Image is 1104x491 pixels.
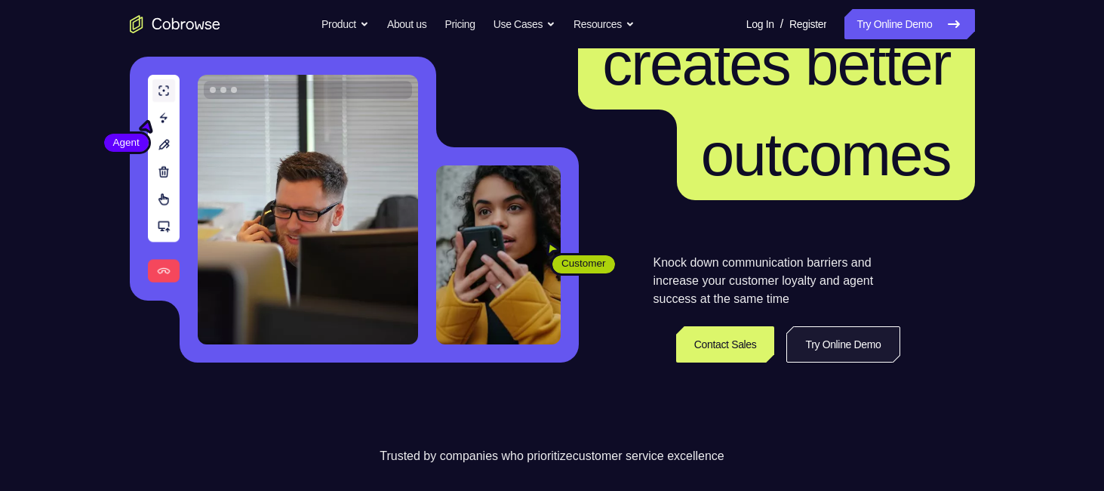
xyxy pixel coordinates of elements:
[789,9,826,39] a: Register
[130,15,220,33] a: Go to the home page
[746,9,774,39] a: Log In
[573,449,724,462] span: customer service excellence
[321,9,369,39] button: Product
[676,326,775,363] a: Contact Sales
[786,326,899,363] a: Try Online Demo
[198,75,418,344] img: A customer support agent talking on the phone
[494,9,555,39] button: Use Cases
[574,9,635,39] button: Resources
[844,9,974,39] a: Try Online Demo
[602,30,950,97] span: creates better
[387,9,426,39] a: About us
[436,165,561,344] img: A customer holding their phone
[780,15,783,33] span: /
[444,9,475,39] a: Pricing
[653,254,900,308] p: Knock down communication barriers and increase your customer loyalty and agent success at the sam...
[701,121,951,188] span: outcomes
